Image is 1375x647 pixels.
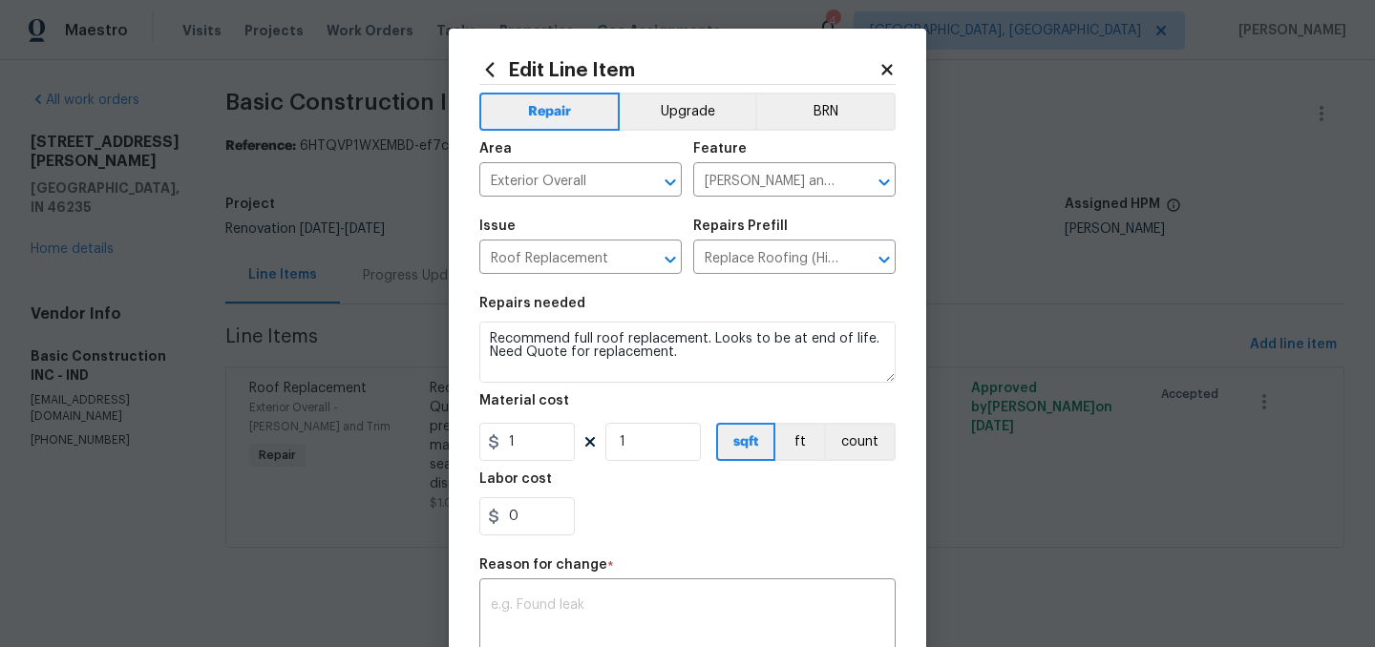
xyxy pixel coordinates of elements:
h5: Repairs Prefill [693,219,788,233]
button: Open [871,169,898,196]
h5: Repairs needed [479,297,585,310]
button: count [824,423,896,461]
h5: Material cost [479,394,569,407]
h5: Area [479,142,512,156]
h5: Labor cost [479,472,552,486]
button: Upgrade [620,93,756,131]
button: Open [871,246,898,273]
h5: Reason for change [479,558,607,572]
textarea: Recommend full roof replacement. Looks to be at end of life. Need Quote for replacement. Hip Roof... [479,322,896,383]
button: ft [775,423,824,461]
button: Open [657,169,684,196]
h5: Feature [693,142,747,156]
button: sqft [716,423,775,461]
button: BRN [755,93,896,131]
h5: Issue [479,219,516,233]
button: Repair [479,93,620,131]
button: Open [657,246,684,273]
h2: Edit Line Item [479,59,878,80]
